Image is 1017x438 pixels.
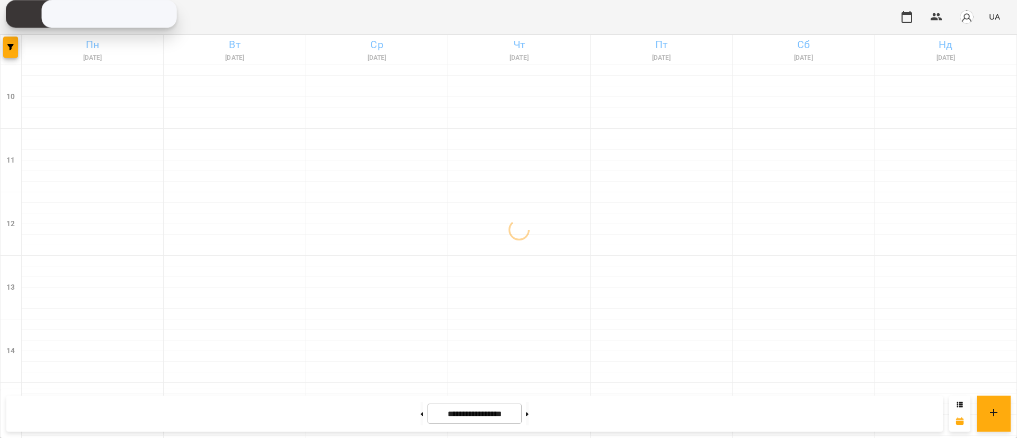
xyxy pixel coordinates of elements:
[959,10,974,24] img: avatar_s.png
[308,37,446,53] h6: Ср
[308,53,446,63] h6: [DATE]
[989,11,1000,22] span: UA
[6,218,15,230] h6: 12
[592,53,730,63] h6: [DATE]
[23,37,162,53] h6: Пн
[6,91,15,103] h6: 10
[6,282,15,293] h6: 13
[6,345,15,357] h6: 14
[165,37,304,53] h6: Вт
[734,53,872,63] h6: [DATE]
[6,155,15,166] h6: 11
[985,7,1004,26] button: UA
[592,37,730,53] h6: Пт
[165,53,304,63] h6: [DATE]
[877,37,1015,53] h6: Нд
[450,37,588,53] h6: Чт
[877,53,1015,63] h6: [DATE]
[734,37,872,53] h6: Сб
[23,53,162,63] h6: [DATE]
[450,53,588,63] h6: [DATE]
